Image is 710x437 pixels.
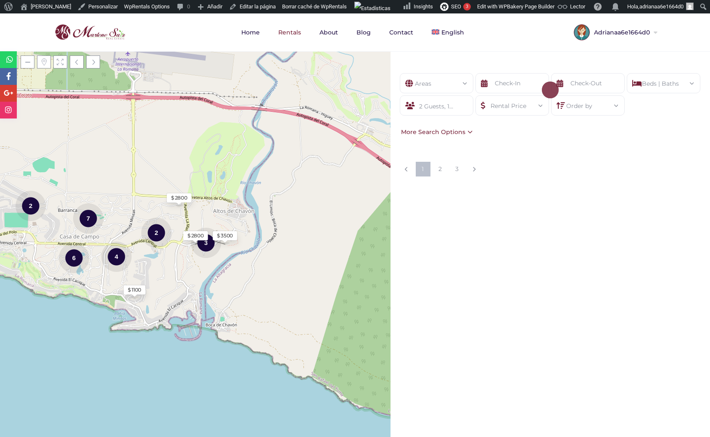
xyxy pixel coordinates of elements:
[433,162,447,176] a: 2
[463,3,471,11] div: 3
[639,3,684,10] span: adrianaa6e1664d0
[348,13,379,51] a: Blog
[482,96,542,111] div: Rental Price
[141,217,172,248] div: 2
[416,162,430,176] a: 1
[414,3,433,10] span: Insights
[449,162,464,176] a: 3
[53,22,127,42] img: logo
[132,129,258,173] div: Loading Maps
[423,13,472,51] a: English
[354,2,391,15] img: Visitas de 48 horas. Haz clic para ver más estadísticas del sitio.
[171,194,187,202] div: $ 2800
[217,232,233,240] div: $ 3500
[441,29,464,36] span: English
[558,96,618,111] div: Order by
[233,13,268,51] a: Home
[451,3,461,10] span: SEO
[311,13,346,51] a: About
[187,232,204,240] div: $ 2800
[406,74,467,88] div: Areas
[59,242,89,274] div: 6
[101,241,132,272] div: 4
[381,13,422,51] a: Contact
[73,203,103,234] div: 7
[128,286,141,294] div: $ 1100
[191,227,221,258] div: 3
[551,73,625,93] input: Check-Out
[16,190,46,221] div: 2
[590,29,652,35] span: Adrianaa6e1664d0
[400,95,473,116] div: 2 Guests, 1 Infant
[633,74,694,88] div: Beds | Baths
[475,73,549,93] input: Check-In
[399,127,472,137] div: More Search Options
[270,13,309,51] a: Rentals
